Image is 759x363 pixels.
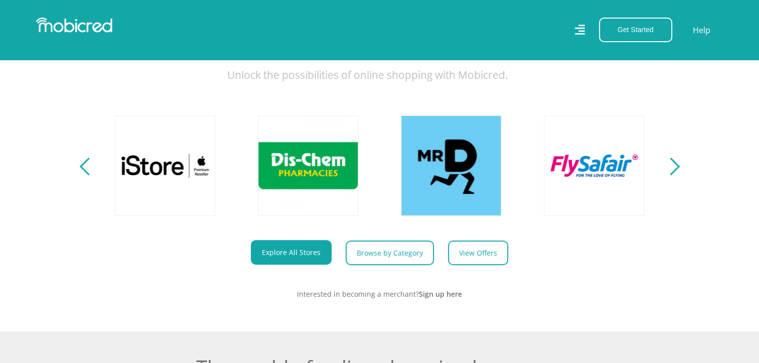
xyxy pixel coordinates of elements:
a: View Offers [448,240,508,265]
p: Unlock the possibilities of online shopping with Mobicred. [101,67,658,83]
a: Sign up here [419,289,462,299]
button: Next [665,156,677,176]
p: Interested in becoming a merchant? [101,289,658,299]
a: Browse by Category [346,240,434,265]
a: Help [692,24,711,37]
button: Get Started [599,18,672,42]
a: Explore All Stores [251,240,332,265]
img: Mobicred [36,18,112,33]
button: Previous [82,156,95,176]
